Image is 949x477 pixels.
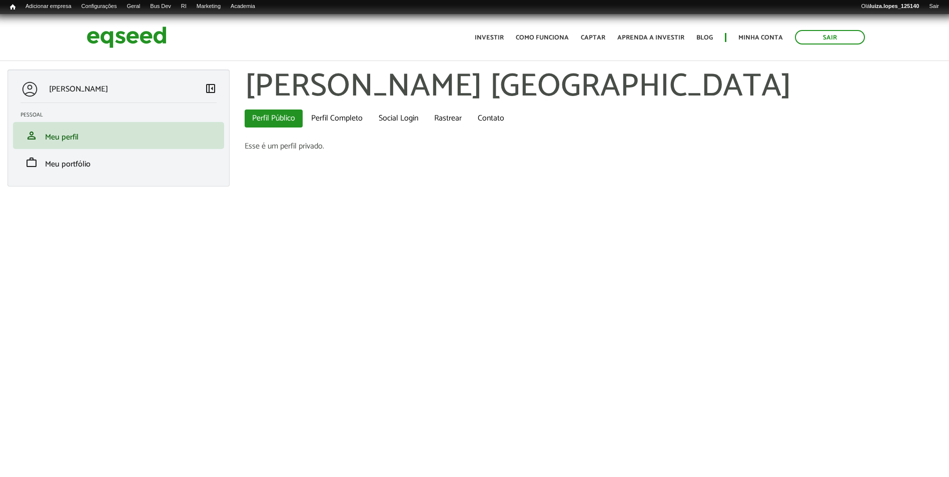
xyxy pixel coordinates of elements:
[870,3,919,9] strong: luiza.lopes_125140
[5,2,21,12] a: Início
[371,109,426,127] a: Social Login
[795,30,865,44] a: Sair
[516,34,569,41] a: Como funciona
[470,109,512,127] a: Contato
[427,109,469,127] a: Rastrear
[21,129,217,141] a: personMeu perfil
[10,3,16,10] span: Início
[205,82,217,94] span: left_panel_close
[21,156,217,168] a: workMeu portfólio
[245,109,303,127] a: Perfil Público
[245,142,941,150] div: Esse é um perfil privado.
[13,122,224,149] li: Meu perfil
[245,69,941,104] h1: [PERSON_NAME] [GEOGRAPHIC_DATA]
[581,34,605,41] a: Captar
[13,149,224,176] li: Meu portfólio
[176,2,192,10] a: RI
[21,112,224,118] h2: Pessoal
[205,82,217,96] a: Colapsar menu
[304,109,370,127] a: Perfil Completo
[924,2,944,10] a: Sair
[87,24,167,50] img: EqSeed
[77,2,122,10] a: Configurações
[45,130,79,144] span: Meu perfil
[192,2,226,10] a: Marketing
[21,2,77,10] a: Adicionar empresa
[617,34,684,41] a: Aprenda a investir
[738,34,783,41] a: Minha conta
[145,2,176,10] a: Bus Dev
[696,34,713,41] a: Blog
[26,156,38,168] span: work
[45,157,91,171] span: Meu portfólio
[26,129,38,141] span: person
[226,2,260,10] a: Academia
[856,2,924,10] a: Oláluiza.lopes_125140
[122,2,145,10] a: Geral
[475,34,504,41] a: Investir
[49,84,108,94] p: [PERSON_NAME]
